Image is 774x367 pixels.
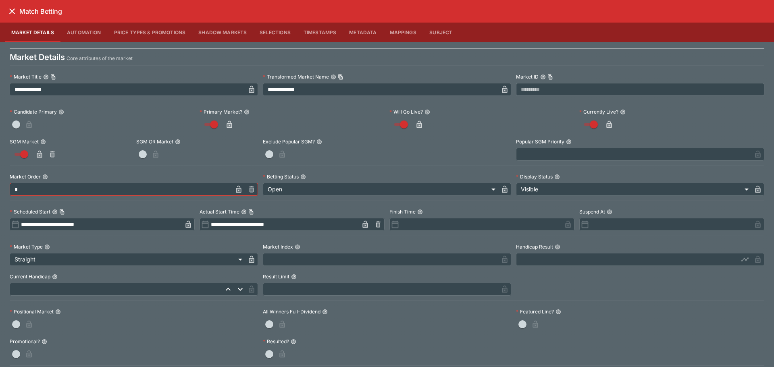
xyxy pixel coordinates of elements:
button: Timestamps [297,23,343,42]
button: Subject [423,23,459,42]
button: Finish Time [417,209,423,215]
h6: Match Betting [19,7,62,16]
button: Resulted? [291,339,296,344]
button: Market Type [44,244,50,250]
button: Promotional? [42,339,47,344]
p: Current Handicap [10,273,50,280]
button: Exclude Popular SGM? [316,139,322,145]
button: Copy To Clipboard [248,209,254,215]
button: SGM OR Market [175,139,181,145]
p: Promotional? [10,338,40,345]
div: Open [263,183,498,196]
button: Candidate Primary [58,109,64,115]
button: Market Index [295,244,300,250]
button: Selections [253,23,297,42]
button: Market Order [42,174,48,180]
div: Visible [516,183,751,196]
p: All Winners Full-Dividend [263,308,320,315]
p: Currently Live? [579,108,618,115]
p: Suspend At [579,208,605,215]
button: Suspend At [607,209,612,215]
button: close [5,4,19,19]
button: SGM Market [40,139,46,145]
button: Metadata [343,23,383,42]
button: Market TitleCopy To Clipboard [43,74,49,80]
p: Scheduled Start [10,208,50,215]
p: Will Go Live? [389,108,423,115]
p: Market Title [10,73,42,80]
p: Primary Market? [200,108,242,115]
button: Will Go Live? [424,109,430,115]
button: Featured Line? [556,309,561,315]
p: Betting Status [263,173,299,180]
button: Actual Start TimeCopy To Clipboard [241,209,247,215]
button: Market Details [5,23,60,42]
p: Positional Market [10,308,54,315]
button: Copy To Clipboard [338,74,343,80]
button: Result Limit [291,274,297,280]
p: Handicap Result [516,243,553,250]
p: Display Status [516,173,553,180]
button: Primary Market? [244,109,250,115]
p: Result Limit [263,273,289,280]
p: Transformed Market Name [263,73,329,80]
button: Popular SGM Priority [566,139,572,145]
p: Finish Time [389,208,416,215]
p: Market ID [516,73,539,80]
button: Transformed Market NameCopy To Clipboard [331,74,336,80]
button: Currently Live? [620,109,626,115]
button: All Winners Full-Dividend [322,309,328,315]
h4: Market Details [10,52,65,62]
button: Price Types & Promotions [108,23,192,42]
button: Display Status [554,174,560,180]
p: Actual Start Time [200,208,239,215]
button: Betting Status [300,174,306,180]
button: Copy To Clipboard [50,74,56,80]
div: Straight [10,253,245,266]
button: Mappings [383,23,423,42]
button: Copy To Clipboard [547,74,553,80]
button: Handicap Result [555,244,560,250]
p: SGM Market [10,138,39,145]
button: Copy To Clipboard [59,209,65,215]
p: Featured Line? [516,308,554,315]
p: Resulted? [263,338,289,345]
p: Core attributes of the market [67,54,133,62]
p: Market Index [263,243,293,250]
p: Market Order [10,173,41,180]
button: Scheduled StartCopy To Clipboard [52,209,58,215]
p: Candidate Primary [10,108,57,115]
p: Popular SGM Priority [516,138,564,145]
button: Shadow Markets [192,23,253,42]
button: Automation [60,23,108,42]
p: Market Type [10,243,43,250]
button: Current Handicap [52,274,58,280]
p: SGM OR Market [136,138,173,145]
p: Exclude Popular SGM? [263,138,315,145]
button: Positional Market [55,309,61,315]
button: Market IDCopy To Clipboard [540,74,546,80]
